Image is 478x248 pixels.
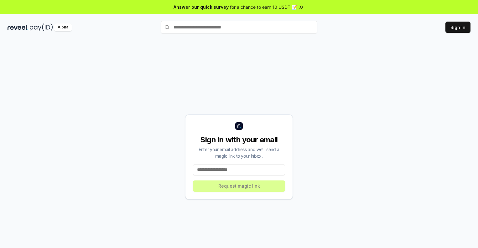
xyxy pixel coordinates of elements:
[8,23,29,31] img: reveel_dark
[193,135,285,145] div: Sign in with your email
[193,146,285,159] div: Enter your email address and we’ll send a magic link to your inbox.
[445,22,470,33] button: Sign In
[54,23,72,31] div: Alpha
[30,23,53,31] img: pay_id
[174,4,229,10] span: Answer our quick survey
[235,122,243,130] img: logo_small
[230,4,297,10] span: for a chance to earn 10 USDT 📝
